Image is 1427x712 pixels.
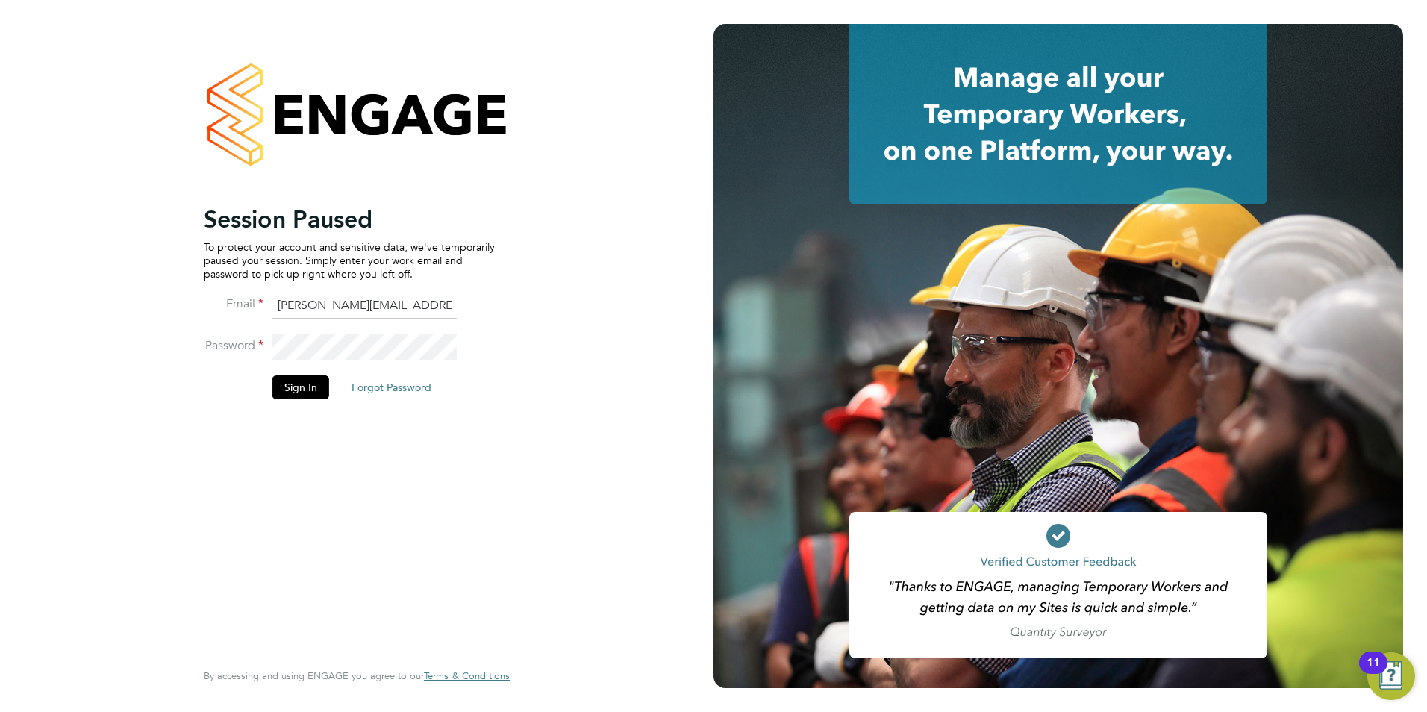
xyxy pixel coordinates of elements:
[204,296,263,312] label: Email
[424,669,510,682] span: Terms & Conditions
[1367,663,1380,682] div: 11
[272,293,457,319] input: Enter your work email...
[204,204,495,234] h2: Session Paused
[340,375,443,399] button: Forgot Password
[424,670,510,682] a: Terms & Conditions
[1367,652,1415,700] button: Open Resource Center, 11 new notifications
[204,669,510,682] span: By accessing and using ENGAGE you agree to our
[272,375,329,399] button: Sign In
[204,338,263,354] label: Password
[204,240,495,281] p: To protect your account and sensitive data, we've temporarily paused your session. Simply enter y...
